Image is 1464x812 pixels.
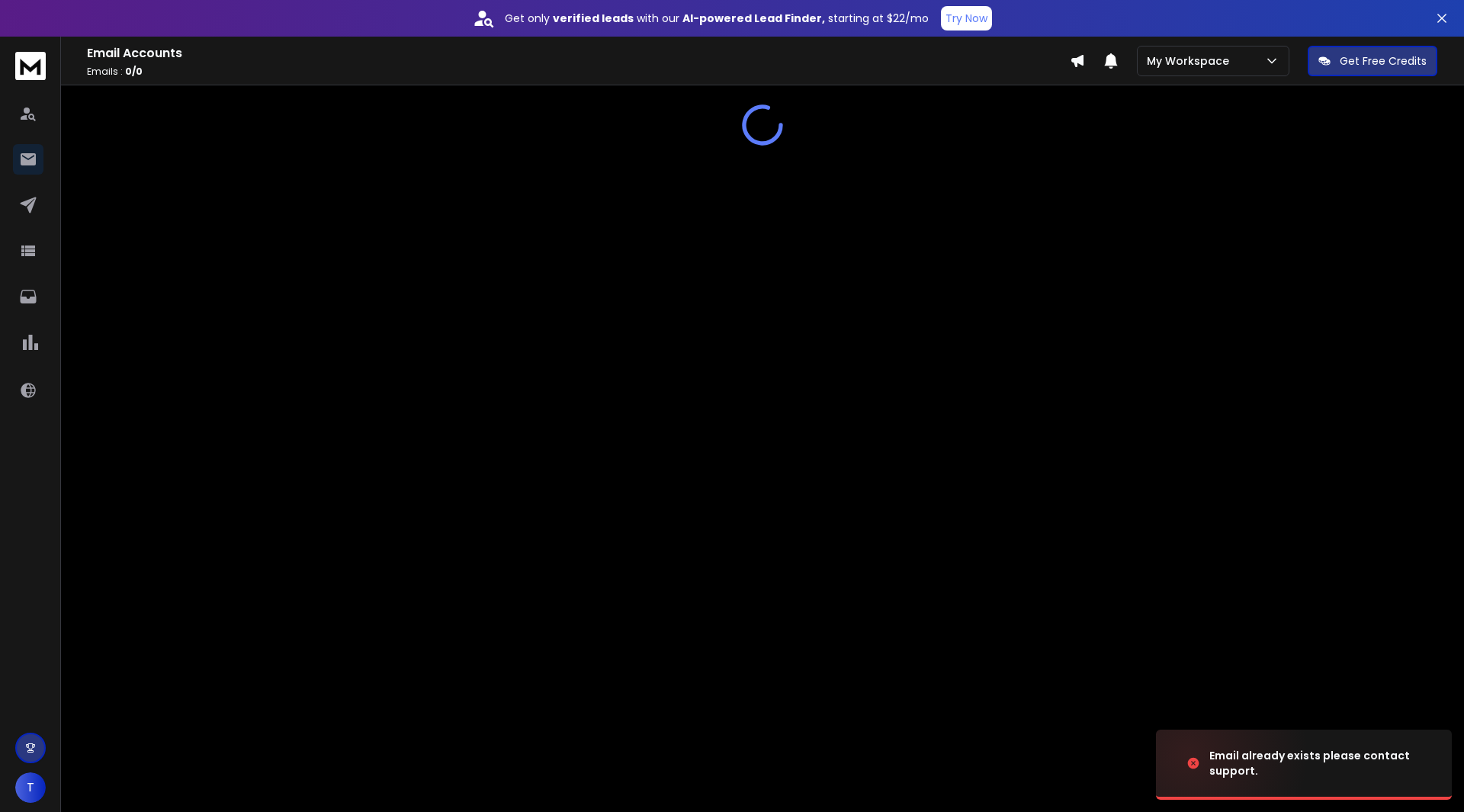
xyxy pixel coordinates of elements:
div: Email already exists please contact support. [1209,748,1433,778]
p: Get Free Credits [1340,53,1427,69]
button: T [15,772,46,803]
span: 0 / 0 [125,65,143,78]
strong: verified leads [553,11,634,26]
strong: AI-powered Lead Finder, [682,11,825,26]
p: Get only with our starting at $22/mo [505,11,929,26]
img: image [1156,722,1308,804]
h1: Email Accounts [87,44,1070,63]
p: Emails : [87,66,1070,78]
button: Try Now [941,6,992,30]
p: Try Now [945,11,987,26]
button: Get Free Credits [1308,46,1437,76]
img: logo [15,52,46,80]
p: My Workspace [1147,53,1235,69]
